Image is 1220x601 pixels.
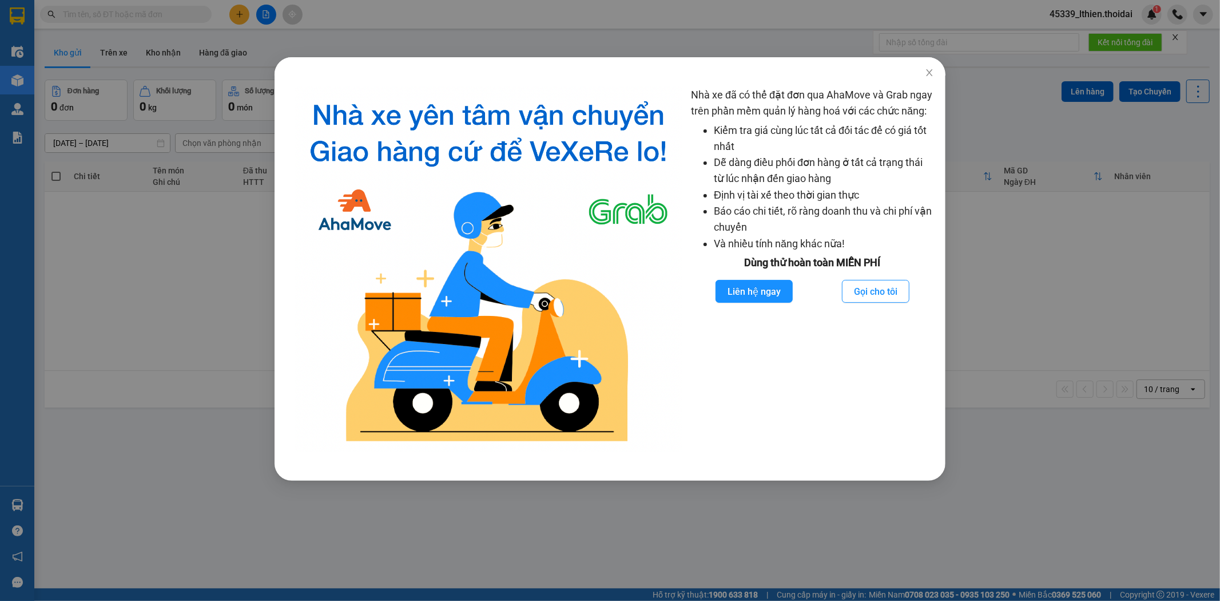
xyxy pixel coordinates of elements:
span: Gọi cho tôi [854,284,897,299]
li: Báo cáo chi tiết, rõ ràng doanh thu và chi phí vận chuyển [714,203,934,236]
li: Định vị tài xế theo thời gian thực [714,187,934,203]
div: Nhà xe đã có thể đặt đơn qua AhaMove và Grab ngay trên phần mềm quản lý hàng hoá với các chức năng: [691,87,934,452]
li: Kiểm tra giá cùng lúc tất cả đối tác để có giá tốt nhất [714,122,934,155]
li: Và nhiều tính năng khác nữa! [714,236,934,252]
button: Gọi cho tôi [842,280,909,303]
span: close [925,68,934,77]
button: Liên hệ ngay [716,280,793,303]
div: Dùng thử hoàn toàn MIỄN PHÍ [691,255,934,271]
span: Liên hệ ngay [728,284,781,299]
img: logo [295,87,682,452]
li: Dễ dàng điều phối đơn hàng ở tất cả trạng thái từ lúc nhận đến giao hàng [714,155,934,187]
button: Close [913,57,945,89]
